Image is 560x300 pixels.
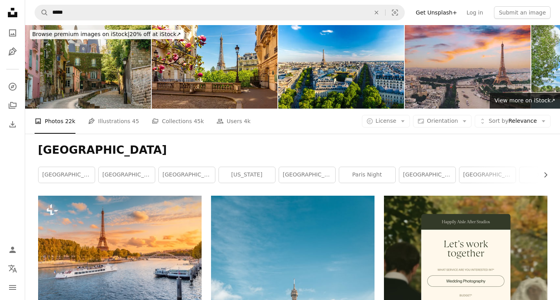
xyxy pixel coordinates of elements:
[39,167,95,183] a: [GEOGRAPHIC_DATA]
[5,25,20,41] a: Photos
[488,118,508,124] span: Sort by
[35,5,405,20] form: Find visuals sitewide
[405,25,531,109] img: Aerial of Paris city with Seine river during sunset France
[459,167,516,183] a: [GEOGRAPHIC_DATA]
[399,167,455,183] a: [GEOGRAPHIC_DATA]
[494,6,551,19] button: Submit an image
[362,115,410,127] button: License
[494,97,555,104] span: View more on iStock ↗
[5,242,20,258] a: Log in / Sign up
[5,79,20,95] a: Explore
[376,118,397,124] span: License
[278,25,404,109] img: Skyline Paris
[427,118,458,124] span: Orientation
[152,25,277,109] img: Eiffel tower and streets of Paris in spring, France
[5,44,20,60] a: Illustrations
[411,6,462,19] a: Get Unsplash+
[38,143,547,157] h1: [GEOGRAPHIC_DATA]
[244,117,251,125] span: 4k
[5,280,20,295] button: Menu
[5,98,20,113] a: Collections
[490,93,560,109] a: View more on iStock↗
[488,117,537,125] span: Relevance
[339,167,395,183] a: paris night
[159,167,215,183] a: [GEOGRAPHIC_DATA]
[219,167,275,183] a: [US_STATE]
[25,25,188,44] a: Browse premium images on iStock|20% off at iStock↗
[99,167,155,183] a: [GEOGRAPHIC_DATA]
[35,5,48,20] button: Search Unsplash
[88,109,139,134] a: Illustrations 45
[217,109,251,134] a: Users 4k
[5,261,20,276] button: Language
[5,116,20,132] a: Download History
[32,31,129,37] span: Browse premium images on iStock |
[279,167,335,183] a: [GEOGRAPHIC_DATA]
[152,109,204,134] a: Collections 45k
[38,246,202,253] a: The main attraction of Paris and all of Europe is the Eiffel tower in the rays of the setting sun...
[413,115,472,127] button: Orientation
[194,117,204,125] span: 45k
[538,167,547,183] button: scroll list to the right
[25,25,151,109] img: Charming Rue de l'Abreuvoir: Montmartre's Historic Gem in Paris, France
[132,117,139,125] span: 45
[30,30,184,39] div: 20% off at iStock ↗
[462,6,488,19] a: Log in
[475,115,551,127] button: Sort byRelevance
[386,5,404,20] button: Visual search
[368,5,385,20] button: Clear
